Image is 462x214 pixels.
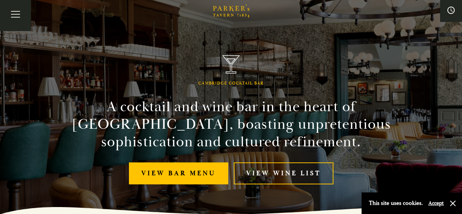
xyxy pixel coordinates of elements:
button: Accept [428,200,444,207]
h2: A cocktail and wine bar in the heart of [GEOGRAPHIC_DATA], boasting unpretentious sophistication ... [65,98,398,151]
p: This site uses cookies. [369,198,423,209]
h1: Cambridge Cocktail Bar [198,81,264,86]
button: Close and accept [449,200,457,207]
img: Parker's Tavern Brasserie Cambridge [222,55,240,74]
a: View bar menu [129,162,228,185]
a: View Wine List [234,162,333,185]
